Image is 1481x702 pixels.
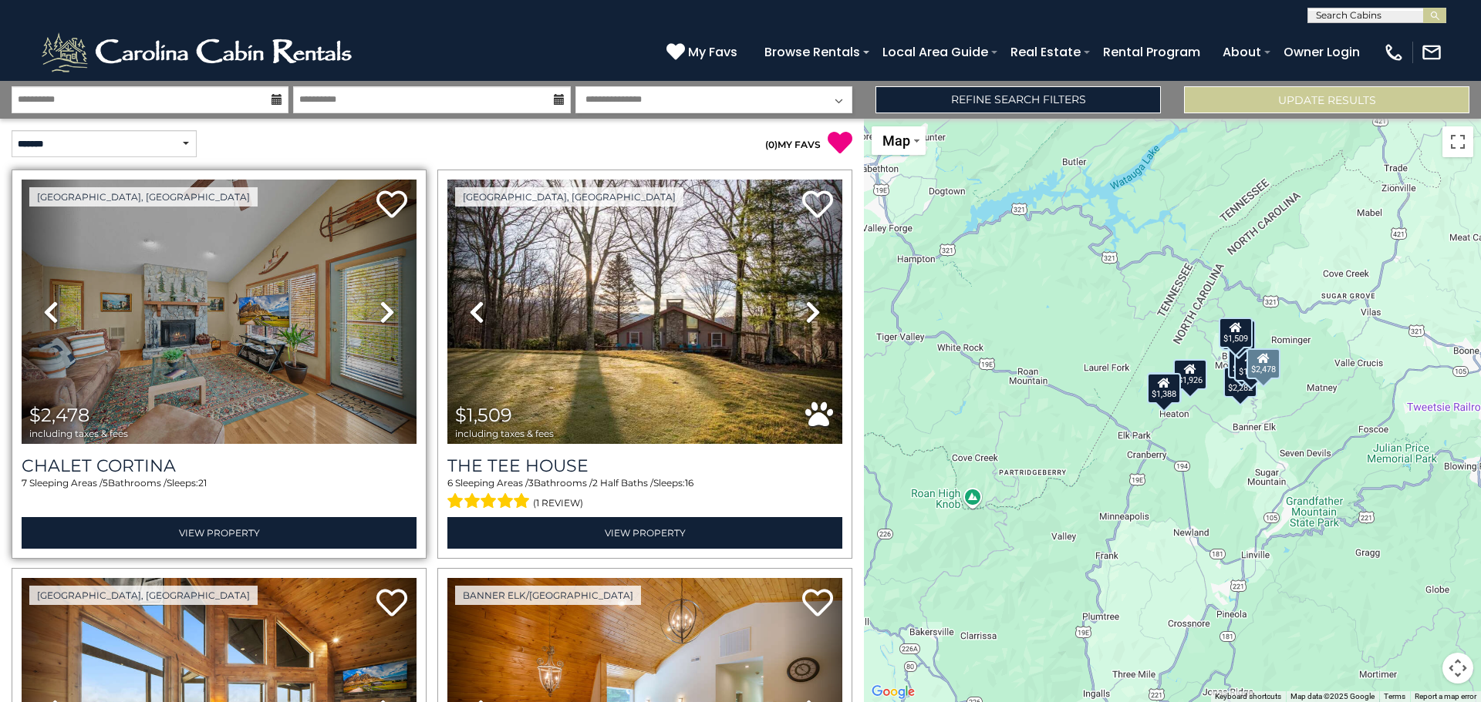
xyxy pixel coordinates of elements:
a: [GEOGRAPHIC_DATA], [GEOGRAPHIC_DATA] [455,187,683,207]
span: 16 [685,477,693,489]
span: $1,509 [455,404,512,426]
span: Map [882,133,910,149]
a: Refine Search Filters [875,86,1161,113]
a: Local Area Guide [875,39,996,65]
a: [GEOGRAPHIC_DATA], [GEOGRAPHIC_DATA] [29,586,258,605]
button: Update Results [1184,86,1469,113]
a: Add to favorites [376,189,407,222]
span: (1 review) [533,493,583,513]
div: $2,478 [1247,348,1280,378]
div: $1,509 [1219,317,1253,348]
a: Banner Elk/[GEOGRAPHIC_DATA] [455,586,641,605]
a: Rental Program [1095,39,1208,65]
div: Sleeping Areas / Bathrooms / Sleeps: [447,476,842,513]
div: $594 [1228,347,1256,378]
a: [GEOGRAPHIC_DATA], [GEOGRAPHIC_DATA] [29,187,258,207]
a: Chalet Cortina [22,455,417,476]
img: Google [868,682,919,702]
span: 2 Half Baths / [592,477,653,489]
img: thumbnail_167757115.jpeg [447,180,842,444]
button: Map camera controls [1442,653,1473,684]
span: $2,478 [29,404,89,426]
a: View Property [22,517,417,549]
span: 7 [22,477,27,489]
div: $1,926 [1173,358,1207,389]
a: Add to favorites [376,587,407,620]
span: 3 [528,477,534,489]
div: $1,085 [1234,350,1268,381]
div: Sleeping Areas / Bathrooms / Sleeps: [22,476,417,513]
div: $1,388 [1147,373,1181,404]
img: thumbnail_169786137.jpeg [22,180,417,444]
a: Add to favorites [802,189,833,222]
span: 21 [198,477,207,489]
span: Map data ©2025 Google [1290,692,1375,700]
img: White-1-2.png [39,29,359,76]
span: ( ) [765,139,778,150]
a: Real Estate [1003,39,1088,65]
div: $1,537 [1222,320,1256,351]
a: Terms (opens in new tab) [1384,692,1405,700]
a: Add to favorites [802,587,833,620]
a: (0)MY FAVS [765,139,821,150]
img: phone-regular-white.png [1383,42,1405,63]
a: Browse Rentals [757,39,868,65]
span: 5 [103,477,108,489]
a: The Tee House [447,455,842,476]
button: Keyboard shortcuts [1215,691,1281,702]
button: Toggle fullscreen view [1442,126,1473,157]
img: mail-regular-white.png [1421,42,1442,63]
span: 6 [447,477,453,489]
div: $2,282 [1223,367,1257,398]
a: View Property [447,517,842,549]
a: Report a map error [1415,692,1476,700]
span: My Favs [688,42,737,62]
a: Owner Login [1276,39,1368,65]
span: including taxes & fees [455,428,554,438]
a: My Favs [666,42,741,62]
a: Open this area in Google Maps (opens a new window) [868,682,919,702]
span: including taxes & fees [29,428,128,438]
div: $1,386 [1148,372,1182,403]
button: Change map style [872,126,926,155]
a: About [1215,39,1269,65]
span: 0 [768,139,774,150]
